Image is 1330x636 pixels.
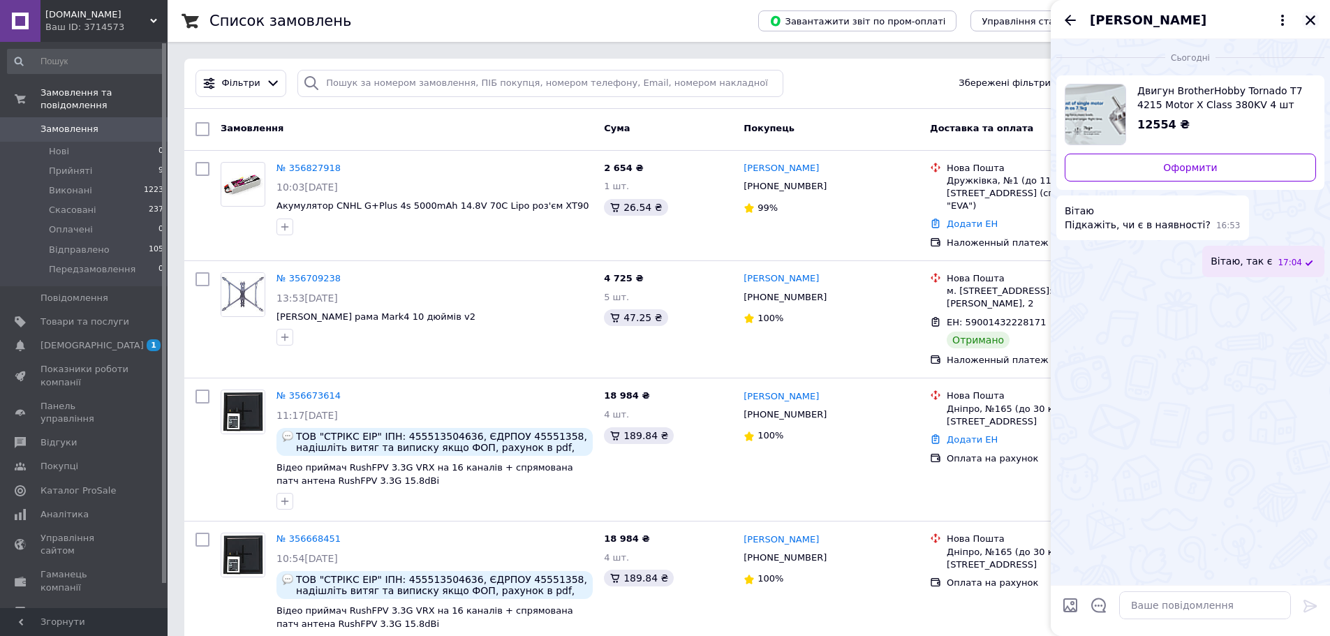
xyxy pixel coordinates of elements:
a: Відео приймач RushFPV 3.3G VRX на 16 каналів + cпрямована патч антена RushFPV 3.3G 15.8dBi [276,462,573,486]
span: Покупець [744,123,795,133]
span: 12554 ₴ [1137,118,1190,131]
div: Наложенный платеж [947,354,1142,367]
span: Замовлення [221,123,283,133]
span: Гаманець компанії [40,568,129,593]
span: Замовлення [40,123,98,135]
span: Виконані [49,184,92,197]
div: Дніпро, №165 (до 30 кг): вул. [STREET_ADDRESS] [947,546,1142,571]
span: Відгуки [40,436,77,449]
span: 100% [758,430,783,441]
input: Пошук [7,49,165,74]
span: Відправлено [49,244,110,256]
button: Відкрити шаблони відповідей [1090,596,1108,614]
a: Оформити [1065,154,1316,182]
span: 4 725 ₴ [604,273,643,283]
span: 1223 [144,184,163,197]
span: Показники роботи компанії [40,363,129,388]
div: 26.54 ₴ [604,199,667,216]
span: ТОВ "СТРІКС ЕІР" ІПН: 455513504636, ЄДРПОУ 45551358, надішліть витяг та виписку якщо ФОП, рахунок... [296,431,587,453]
div: 189.84 ₴ [604,427,674,444]
span: Завантажити звіт по пром-оплаті [769,15,945,27]
button: Завантажити звіт по пром-оплаті [758,10,956,31]
div: Дружківка, №1 (до 1100 кг) : вул. [STREET_ADDRESS] (сп. вхід з магазином "EVA") [947,175,1142,213]
span: Збережені фільтри: [959,77,1054,90]
button: Управління статусами [970,10,1100,31]
span: Покупці [40,460,78,473]
img: Фото товару [221,273,265,316]
span: Аналітика [40,508,89,521]
span: [PERSON_NAME] [1090,11,1206,29]
span: 0 [158,145,163,158]
a: [PERSON_NAME] рама Mark4 10 дюймів v2 [276,311,475,322]
a: № 356673614 [276,390,341,401]
a: № 356709238 [276,273,341,283]
span: 4 шт. [604,552,629,563]
div: Дніпро, №165 (до 30 кг): вул. [STREET_ADDRESS] [947,403,1142,428]
span: 18 984 ₴ [604,533,649,544]
span: 100% [758,313,783,323]
a: Додати ЕН [947,434,998,445]
button: [PERSON_NAME] [1090,11,1291,29]
a: [PERSON_NAME] [744,272,819,286]
a: Фото товару [221,162,265,207]
a: Фото товару [221,390,265,434]
span: Маркет [40,605,76,618]
span: 17:04 12.08.2025 [1278,257,1302,269]
span: ТОВ "СТРІКС ЕІР" ІПН: 455513504636, ЄДРПОУ 45551358, надішліть витяг та виписку якщо ФОП, рахунок... [296,574,587,596]
span: Вітаю Підкажіть, чи є в наявності? [1065,204,1211,232]
span: Оплачені [49,223,93,236]
img: Фото товару [221,534,265,577]
div: Нова Пошта [947,390,1142,402]
div: Нова Пошта [947,162,1142,175]
div: 47.25 ₴ [604,309,667,326]
a: Додати ЕН [947,219,998,229]
div: Нова Пошта [947,272,1142,285]
a: Переглянути товар [1065,84,1316,145]
span: Скасовані [49,204,96,216]
div: [PHONE_NUMBER] [741,549,829,567]
img: Фото товару [221,171,265,197]
div: м. [STREET_ADDRESS]: вул. [PERSON_NAME], 2 [947,285,1142,310]
span: 10:54[DATE] [276,553,338,564]
button: Закрити [1302,12,1319,29]
span: ЕН: 59001432228171 [947,317,1046,327]
a: Акумулятор CNHL G+Plus 4s 5000mAh 14.8V 70C Lipo роз'єм XT90 [276,200,589,211]
a: [PERSON_NAME] [744,533,819,547]
span: Прийняті [49,165,92,177]
span: 0 [158,223,163,236]
input: Пошук за номером замовлення, ПІБ покупця, номером телефону, Email, номером накладної [297,70,783,97]
span: Фільтри [222,77,260,90]
a: Відео приймач RushFPV 3.3G VRX на 16 каналів + cпрямована патч антена RushFPV 3.3G 15.8dBi [276,605,573,629]
span: 11:17[DATE] [276,410,338,421]
h1: Список замовлень [209,13,351,29]
span: Управління статусами [982,16,1088,27]
span: 13:53[DATE] [276,293,338,304]
span: Двигун BrotherHobby Tornado T7 4215 Motor X Class 380KV 4 шт [1137,84,1305,112]
a: [PERSON_NAME] [744,390,819,404]
a: Фото товару [221,533,265,577]
a: [PERSON_NAME] [744,162,819,175]
div: Нова Пошта [947,533,1142,545]
span: 105 [149,244,163,256]
button: Назад [1062,12,1079,29]
span: 5 шт. [604,292,629,302]
span: Flyteam.com.ua [45,8,150,21]
span: Нові [49,145,69,158]
span: [DEMOGRAPHIC_DATA] [40,339,144,352]
span: 0 [158,263,163,276]
div: [PHONE_NUMBER] [741,177,829,195]
div: [PHONE_NUMBER] [741,406,829,424]
span: Cума [604,123,630,133]
span: Товари та послуги [40,316,129,328]
div: 12.08.2025 [1056,50,1324,64]
a: Фото товару [221,272,265,317]
img: 5899379694_w100_h100_5899379694.jpg [1065,84,1125,145]
span: Замовлення та повідомлення [40,87,168,112]
span: 100% [758,573,783,584]
span: Сьогодні [1165,52,1216,64]
span: 9 [158,165,163,177]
